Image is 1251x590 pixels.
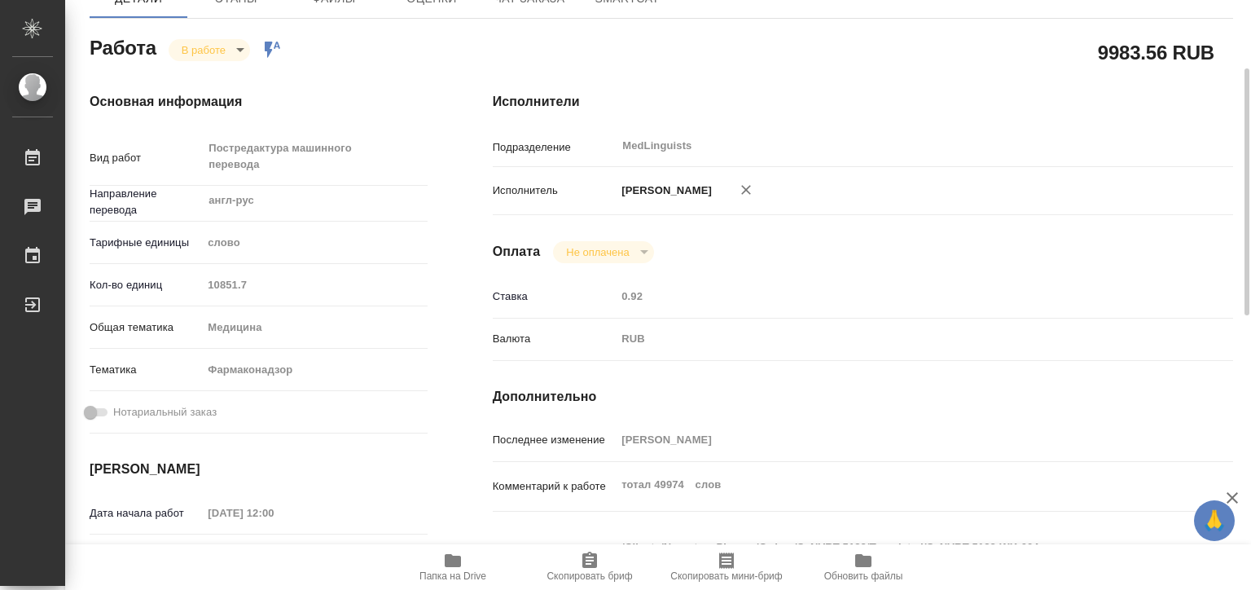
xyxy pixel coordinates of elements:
[1194,500,1235,541] button: 🙏
[795,544,932,590] button: Обновить файлы
[616,284,1171,308] input: Пустое поле
[616,325,1171,353] div: RUB
[616,428,1171,451] input: Пустое поле
[553,241,653,263] div: В работе
[90,362,202,378] p: Тематика
[90,277,202,293] p: Кол-во единиц
[521,544,658,590] button: Скопировать бриф
[493,541,617,557] p: Путь на drive
[113,404,217,420] span: Нотариальный заказ
[90,505,202,522] p: Дата начала работ
[90,319,202,336] p: Общая тематика
[1098,38,1214,66] h2: 9983.56 RUB
[90,460,428,479] h4: [PERSON_NAME]
[493,387,1233,407] h4: Дополнительно
[616,534,1171,561] textarea: /Clients/Novartos_Pharma/Orders/S_NVRT-5182/Translated/S_NVRT-5182-WK-004
[493,139,617,156] p: Подразделение
[493,92,1233,112] h4: Исполнители
[616,183,712,199] p: [PERSON_NAME]
[561,245,634,259] button: Не оплачена
[202,229,427,257] div: слово
[546,570,632,582] span: Скопировать бриф
[202,314,427,341] div: Медицина
[202,273,427,297] input: Пустое поле
[493,242,541,262] h4: Оплата
[90,32,156,61] h2: Работа
[493,432,617,448] p: Последнее изменение
[824,570,903,582] span: Обновить файлы
[1201,504,1228,538] span: 🙏
[202,356,427,384] div: Фармаконадзор
[616,471,1171,499] textarea: тотал 49974 слов
[90,186,202,218] p: Направление перевода
[90,92,428,112] h4: Основная информация
[493,183,617,199] p: Исполнитель
[493,331,617,347] p: Валюта
[90,235,202,251] p: Тарифные единицы
[728,172,764,208] button: Удалить исполнителя
[493,288,617,305] p: Ставка
[493,478,617,495] p: Комментарий к работе
[419,570,486,582] span: Папка на Drive
[90,150,202,166] p: Вид работ
[169,39,250,61] div: В работе
[202,501,345,525] input: Пустое поле
[384,544,521,590] button: Папка на Drive
[658,544,795,590] button: Скопировать мини-бриф
[670,570,782,582] span: Скопировать мини-бриф
[177,43,230,57] button: В работе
